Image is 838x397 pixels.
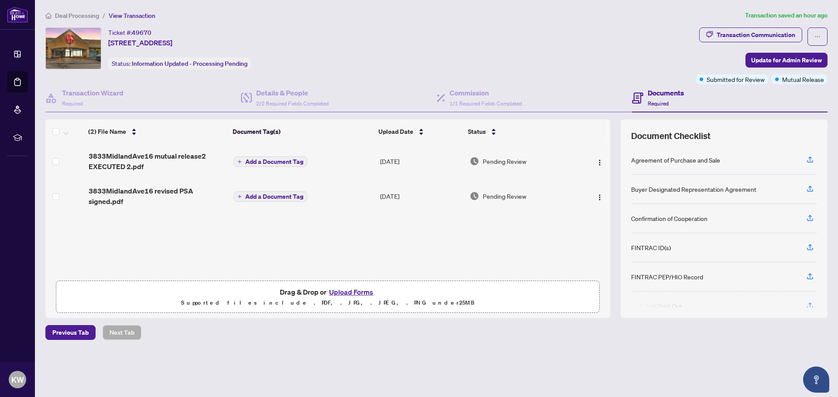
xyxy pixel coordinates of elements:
[55,12,99,20] span: Deal Processing
[631,184,756,194] div: Buyer Designated Representation Agreement
[450,88,522,98] h4: Commission
[237,159,242,164] span: plus
[377,179,467,214] td: [DATE]
[103,325,141,340] button: Next Tab
[378,127,413,136] span: Upload Date
[237,194,242,199] span: plus
[470,156,479,166] img: Document Status
[245,159,303,165] span: Add a Document Tag
[234,191,307,202] button: Add a Document Tag
[103,10,105,20] li: /
[468,127,486,136] span: Status
[56,281,599,313] span: Drag & Drop orUpload FormsSupported files include .PDF, .JPG, .JPEG, .PNG under25MB
[326,286,376,298] button: Upload Forms
[88,127,126,136] span: (2) File Name
[745,53,828,68] button: Update for Admin Review
[108,58,251,69] div: Status:
[108,37,172,48] span: [STREET_ADDRESS]
[52,326,89,339] span: Previous Tab
[648,100,669,107] span: Required
[648,88,684,98] h4: Documents
[45,325,96,340] button: Previous Tab
[7,7,28,23] img: logo
[62,100,83,107] span: Required
[782,75,824,84] span: Mutual Release
[256,88,329,98] h4: Details & People
[596,159,603,166] img: Logo
[229,119,375,144] th: Document Tag(s)
[45,13,52,19] span: home
[132,29,151,37] span: 49670
[751,53,822,67] span: Update for Admin Review
[483,191,526,201] span: Pending Review
[814,34,821,40] span: ellipsis
[631,155,720,165] div: Agreement of Purchase and Sale
[631,214,707,223] div: Confirmation of Cooperation
[483,156,526,166] span: Pending Review
[234,156,307,167] button: Add a Document Tag
[234,191,307,202] button: Add a Document Tag
[85,119,229,144] th: (2) File Name
[631,130,711,142] span: Document Checklist
[62,88,124,98] h4: Transaction Wizard
[245,193,303,200] span: Add a Document Tag
[631,243,671,252] div: FINTRAC ID(s)
[375,119,464,144] th: Upload Date
[46,28,101,69] img: IMG-E12027840_1.jpg
[464,119,576,144] th: Status
[280,286,376,298] span: Drag & Drop or
[89,151,227,172] span: 3833MidlandAve16 mutual release2 EXECUTED 2.pdf
[470,191,479,201] img: Document Status
[745,10,828,20] article: Transaction saved an hour ago
[699,27,802,42] button: Transaction Communication
[234,156,307,167] button: Add a Document Tag
[256,100,329,107] span: 2/2 Required Fields Completed
[803,366,829,393] button: Open asap
[132,60,247,68] span: Information Updated - Processing Pending
[450,100,522,107] span: 1/1 Required Fields Completed
[593,154,607,168] button: Logo
[109,12,155,20] span: View Transaction
[11,373,24,386] span: KW
[593,189,607,203] button: Logo
[596,194,603,201] img: Logo
[62,298,594,308] p: Supported files include .PDF, .JPG, .JPEG, .PNG under 25 MB
[377,144,467,179] td: [DATE]
[89,186,227,207] span: 3833MidlandAve16 revised PSA signed.pdf
[108,27,151,37] div: Ticket #:
[707,75,765,84] span: Submitted for Review
[631,272,703,282] div: FINTRAC PEP/HIO Record
[717,28,795,42] div: Transaction Communication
